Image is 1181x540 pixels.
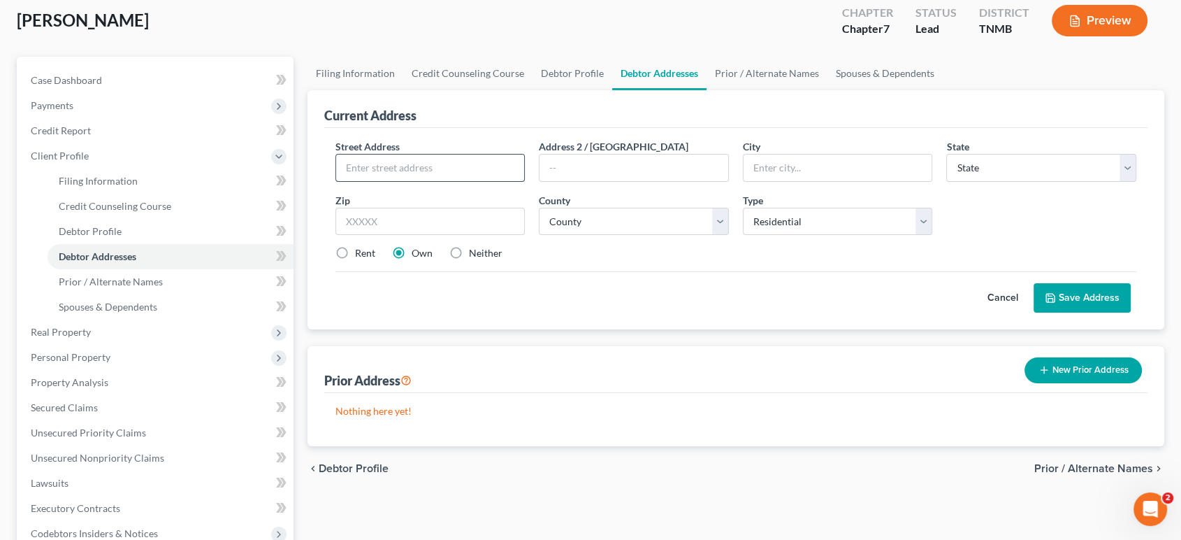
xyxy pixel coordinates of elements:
[48,269,294,294] a: Prior / Alternate Names
[612,57,707,90] a: Debtor Addresses
[20,395,294,420] a: Secured Claims
[307,463,389,474] button: chevron_left Debtor Profile
[31,150,89,162] span: Client Profile
[31,427,146,439] span: Unsecured Priority Claims
[31,527,158,539] span: Codebtors Insiders & Notices
[336,155,525,181] input: Enter street address
[827,57,943,90] a: Spouses & Dependents
[707,57,827,90] a: Prior / Alternate Names
[324,107,416,124] div: Current Address
[979,21,1029,37] div: TNMB
[319,463,389,474] span: Debtor Profile
[744,155,932,181] input: Enter city...
[48,244,294,269] a: Debtor Addresses
[842,5,893,21] div: Chapter
[20,68,294,93] a: Case Dashboard
[1034,463,1153,474] span: Prior / Alternate Names
[31,125,91,136] span: Credit Report
[1034,283,1131,313] button: Save Address
[48,194,294,219] a: Credit Counseling Course
[1153,463,1164,474] i: chevron_right
[539,194,570,206] span: County
[20,118,294,143] a: Credit Report
[335,194,350,206] span: Zip
[31,99,73,111] span: Payments
[1024,357,1142,383] button: New Prior Address
[31,402,98,413] span: Secured Claims
[31,74,102,86] span: Case Dashboard
[1133,492,1167,526] iframe: Intercom live chat
[915,21,957,37] div: Lead
[20,370,294,395] a: Property Analysis
[915,5,957,21] div: Status
[31,351,110,363] span: Personal Property
[59,250,136,262] span: Debtor Addresses
[883,22,890,35] span: 7
[20,446,294,471] a: Unsecured Nonpriority Claims
[412,246,433,260] label: Own
[469,246,502,260] label: Neither
[532,57,612,90] a: Debtor Profile
[539,139,688,154] label: Address 2 / [GEOGRAPHIC_DATA]
[842,21,893,37] div: Chapter
[31,502,120,514] span: Executory Contracts
[59,200,171,212] span: Credit Counseling Course
[20,471,294,496] a: Lawsuits
[31,376,108,388] span: Property Analysis
[335,404,1137,418] p: Nothing here yet!
[31,452,164,464] span: Unsecured Nonpriority Claims
[324,372,412,389] div: Prior Address
[59,301,157,313] span: Spouses & Dependents
[743,193,763,208] label: Type
[335,208,526,236] input: XXXXX
[1034,463,1164,474] button: Prior / Alternate Names chevron_right
[59,225,122,237] span: Debtor Profile
[48,169,294,194] a: Filing Information
[307,57,403,90] a: Filing Information
[31,326,91,338] span: Real Property
[979,5,1029,21] div: District
[403,57,532,90] a: Credit Counseling Course
[1162,492,1173,504] span: 2
[307,463,319,474] i: chevron_left
[972,284,1034,312] button: Cancel
[355,246,375,260] label: Rent
[59,175,138,187] span: Filing Information
[48,294,294,320] a: Spouses & Dependents
[335,141,400,152] span: Street Address
[1052,5,1147,36] button: Preview
[48,219,294,244] a: Debtor Profile
[17,10,149,30] span: [PERSON_NAME]
[743,141,760,152] span: City
[59,276,163,287] span: Prior / Alternate Names
[31,477,68,489] span: Lawsuits
[539,155,728,181] input: --
[20,420,294,446] a: Unsecured Priority Claims
[20,496,294,521] a: Executory Contracts
[946,141,969,152] span: State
